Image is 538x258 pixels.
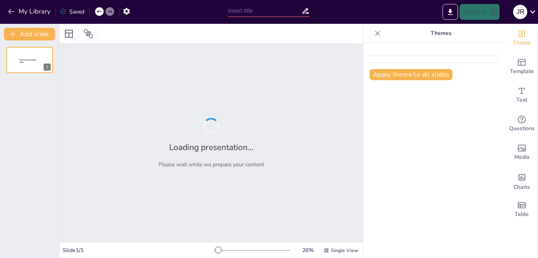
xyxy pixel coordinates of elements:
[63,27,75,40] div: Layout
[514,153,530,162] span: Media
[169,142,254,153] h2: Loading presentation...
[515,210,529,219] span: Table
[509,124,535,133] span: Questions
[460,4,499,20] button: Present
[516,96,527,104] span: Text
[60,8,84,15] div: Saved
[384,24,498,43] p: Themes
[513,39,531,47] span: Theme
[298,246,317,254] div: 26 %
[506,81,538,110] div: Add text boxes
[44,64,51,71] div: 1
[228,5,301,17] input: Insert title
[84,29,93,39] span: Position
[506,195,538,224] div: Add a table
[63,246,214,254] div: Slide 1 / 1
[158,161,264,168] p: Please wait while we prepare your content
[6,47,53,73] div: 1
[506,52,538,81] div: Add ready made slides
[513,4,527,20] button: J R
[506,138,538,167] div: Add images, graphics, shapes or video
[506,110,538,138] div: Get real-time input from your audience
[6,5,54,18] button: My Library
[370,69,452,80] button: Apply theme to all slides
[19,59,36,64] span: Sendsteps presentation editor
[4,28,55,40] button: Add slide
[513,5,527,19] div: J R
[506,24,538,52] div: Change the overall theme
[513,183,530,192] span: Charts
[506,167,538,195] div: Add charts and graphs
[331,247,358,254] span: Single View
[510,67,534,76] span: Template
[443,4,458,20] button: Export to PowerPoint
